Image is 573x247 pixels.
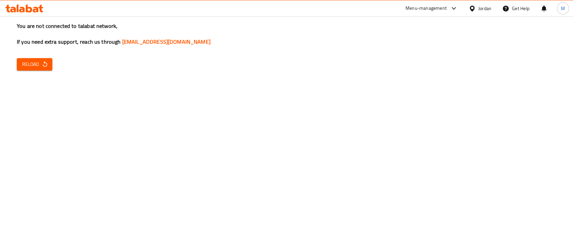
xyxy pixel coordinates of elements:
[17,22,556,46] h3: You are not connected to talabat network, If you need extra support, reach us through
[22,60,47,69] span: Reload
[478,5,491,12] div: Jordan
[122,37,210,47] a: [EMAIL_ADDRESS][DOMAIN_NAME]
[561,5,565,12] span: M
[17,58,52,71] button: Reload
[405,4,447,12] div: Menu-management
